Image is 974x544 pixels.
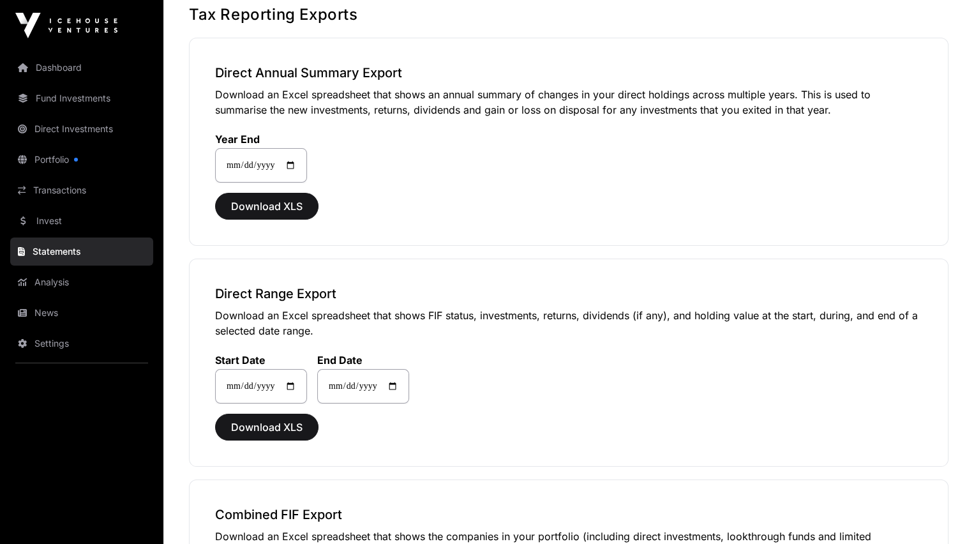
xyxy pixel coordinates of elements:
img: Icehouse Ventures Logo [15,13,117,38]
a: Invest [10,207,153,235]
a: Fund Investments [10,84,153,112]
p: Download an Excel spreadsheet that shows FIF status, investments, returns, dividends (if any), an... [215,308,922,338]
a: Direct Investments [10,115,153,143]
a: News [10,299,153,327]
button: Download XLS [215,414,318,441]
h1: Tax Reporting Exports [189,4,948,25]
span: Download XLS [231,199,303,214]
label: Start Date [215,354,307,366]
a: Statements [10,238,153,266]
h3: Combined FIF Export [215,506,922,524]
iframe: Chat Widget [910,483,974,544]
a: Dashboard [10,54,153,82]
a: Analysis [10,268,153,296]
label: Year End [215,133,307,146]
span: Download XLS [231,419,303,435]
a: Settings [10,329,153,358]
a: Transactions [10,176,153,204]
button: Download XLS [215,193,318,220]
label: End Date [317,354,409,366]
a: Portfolio [10,146,153,174]
p: Download an Excel spreadsheet that shows an annual summary of changes in your direct holdings acr... [215,87,922,117]
h3: Direct Annual Summary Export [215,64,922,82]
h3: Direct Range Export [215,285,922,303]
